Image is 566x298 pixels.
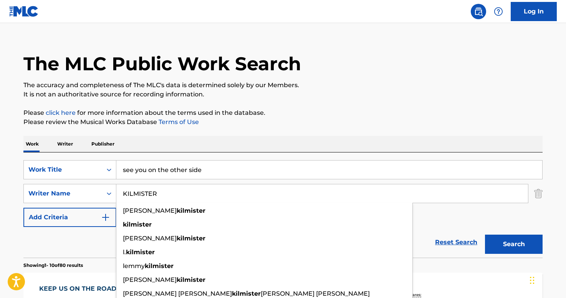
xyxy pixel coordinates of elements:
[123,221,152,228] strong: kilmister
[101,213,110,222] img: 9d2ae6d4665cec9f34b9.svg
[28,189,98,198] div: Writer Name
[491,4,506,19] div: Help
[39,284,120,293] div: KEEP US ON THE ROAD
[126,248,155,256] strong: kilmister
[534,184,543,203] img: Delete Criterion
[55,136,75,152] p: Writer
[123,276,177,283] span: [PERSON_NAME]
[145,262,174,270] strong: kilmister
[123,248,126,256] span: l.
[157,118,199,126] a: Terms of Use
[23,90,543,99] p: It is not an authoritative source for recording information.
[177,235,205,242] strong: kilmister
[431,234,481,251] a: Reset Search
[123,262,145,270] span: lemmy
[28,165,98,174] div: Work Title
[471,4,486,19] a: Public Search
[9,6,39,17] img: MLC Logo
[123,207,177,214] span: [PERSON_NAME]
[530,269,535,292] div: Drag
[261,290,370,297] span: [PERSON_NAME] [PERSON_NAME]
[232,290,261,297] strong: kilmister
[528,261,566,298] iframe: Chat Widget
[23,208,116,227] button: Add Criteria
[474,7,483,16] img: search
[123,235,177,242] span: [PERSON_NAME]
[23,160,543,258] form: Search Form
[23,118,543,127] p: Please review the Musical Works Database
[23,136,41,152] p: Work
[177,207,205,214] strong: kilmister
[46,109,76,116] a: click here
[485,235,543,254] button: Search
[23,262,83,269] p: Showing 1 - 10 of 80 results
[23,52,301,75] h1: The MLC Public Work Search
[177,276,205,283] strong: kilmister
[123,290,232,297] span: [PERSON_NAME] [PERSON_NAME]
[23,108,543,118] p: Please for more information about the terms used in the database.
[494,7,503,16] img: help
[511,2,557,21] a: Log In
[89,136,117,152] p: Publisher
[23,81,543,90] p: The accuracy and completeness of The MLC's data is determined solely by our Members.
